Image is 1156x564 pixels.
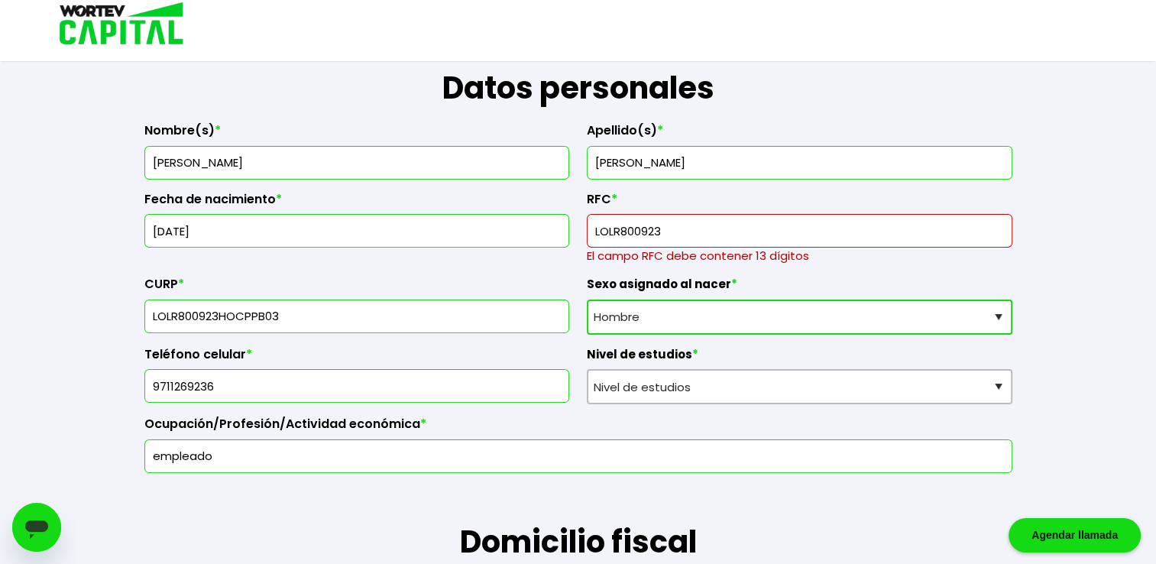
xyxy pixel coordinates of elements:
[587,248,1012,264] p: El campo RFC debe contener 13 dígitos
[12,503,61,552] iframe: Botón para iniciar la ventana de mensajería
[144,192,570,215] label: Fecha de nacimiento
[144,123,570,146] label: Nombre(s)
[151,370,563,402] input: 10 dígitos
[587,347,1012,370] label: Nivel de estudios
[587,277,1012,300] label: Sexo asignado al nacer
[587,192,1012,215] label: RFC
[144,417,1012,439] label: Ocupación/Profesión/Actividad económica
[587,123,1012,146] label: Apellido(s)
[594,215,1005,247] input: 13 caracteres
[151,300,563,332] input: 18 caracteres
[1009,518,1141,553] div: Agendar llamada
[144,347,570,370] label: Teléfono celular
[151,215,563,247] input: DD/MM/AAAA
[144,11,1012,111] h1: Datos personales
[144,277,570,300] label: CURP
